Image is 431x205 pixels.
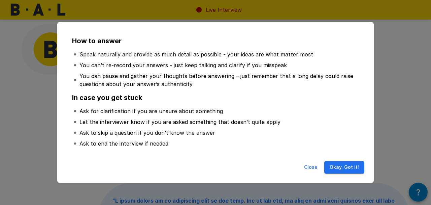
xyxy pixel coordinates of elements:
[79,107,223,115] p: Ask for clarification if you are unsure about something
[79,72,358,88] p: You can pause and gather your thoughts before answering – just remember that a long delay could r...
[72,37,122,45] b: How to answer
[79,118,280,126] p: Let the interviewer know if you are asked something that doesn’t quite apply
[79,139,168,148] p: Ask to end the interview if needed
[324,161,364,174] button: Okay, Got it!
[72,94,142,102] b: In case you get stuck
[300,161,322,174] button: Close
[79,61,287,69] p: You can’t re-record your answers - just keep talking and clarify if you misspeak
[79,50,313,58] p: Speak naturally and provide as much detail as possible - your ideas are what matter most
[79,129,215,137] p: Ask to skip a question if you don’t know the answer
